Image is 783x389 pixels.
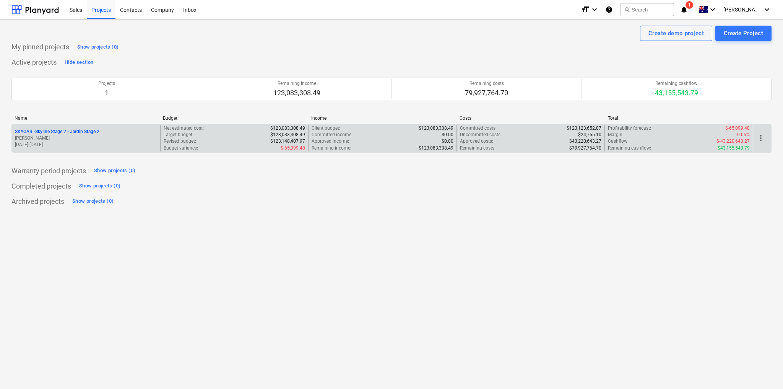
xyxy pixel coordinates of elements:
div: Costs [460,116,602,121]
p: Archived projects [11,197,64,206]
p: My pinned projects [11,42,69,52]
p: Revised budget : [164,138,196,145]
i: Knowledge base [605,5,613,14]
p: Remaining cashflow : [608,145,651,151]
div: Income [311,116,453,121]
p: Remaining income [273,80,320,87]
div: SKYGAR -Skyline Stage 2 - Jardin Stage 2[PERSON_NAME][DATE]-[DATE] [15,129,157,148]
p: Margin : [608,132,624,138]
p: Net estimated cost : [164,125,204,132]
iframe: Chat Widget [745,352,783,389]
p: Client budget : [312,125,340,132]
i: keyboard_arrow_down [708,5,717,14]
div: Show projects (0) [77,43,119,52]
button: Show projects (0) [92,165,137,177]
div: Total [608,116,750,121]
p: [DATE] - [DATE] [15,142,157,148]
p: $123,083,308.49 [270,132,305,138]
p: [PERSON_NAME] [15,135,157,142]
p: $0.00 [442,132,453,138]
p: Approved costs : [460,138,493,145]
button: Create Project [715,26,772,41]
span: search [624,7,630,13]
p: $-65,099.48 [725,125,750,132]
p: Remaining costs [465,80,508,87]
div: Create Project [724,28,763,38]
div: Budget [163,116,305,121]
p: $79,927,764.70 [569,145,601,151]
i: format_size [581,5,590,14]
p: Profitability forecast : [608,125,651,132]
p: Cashflow : [608,138,629,145]
button: Search [621,3,674,16]
p: $43,155,543.79 [718,145,750,151]
p: Projects [98,80,115,87]
div: Show projects (0) [79,182,120,190]
i: keyboard_arrow_down [762,5,772,14]
p: $123,083,308.49 [419,145,453,151]
p: $24,755.10 [578,132,601,138]
p: Target budget : [164,132,193,138]
button: Create demo project [640,26,712,41]
p: Active projects [11,58,57,67]
p: -0.05% [736,132,750,138]
p: Remaining cashflow [655,80,698,87]
p: $-65,099.48 [281,145,305,151]
p: $0.00 [442,138,453,145]
button: Show projects (0) [77,180,122,192]
button: Hide section [63,56,95,68]
p: $123,083,308.49 [270,125,305,132]
p: 123,083,308.49 [273,88,320,98]
div: Create demo project [648,28,704,38]
p: $123,123,652.87 [567,125,601,132]
span: 1 [686,1,693,9]
p: Committed costs : [460,125,497,132]
div: Hide section [65,58,93,67]
p: $-43,220,643.27 [716,138,750,145]
p: $123,083,308.49 [419,125,453,132]
p: Warranty period projects [11,166,86,176]
p: Uncommitted costs : [460,132,502,138]
p: 79,927,764.70 [465,88,508,98]
p: Approved income : [312,138,349,145]
div: Name [15,116,157,121]
i: keyboard_arrow_down [590,5,599,14]
p: Remaining costs : [460,145,495,151]
span: [PERSON_NAME] [723,7,762,13]
p: Budget variance : [164,145,198,151]
p: 43,155,543.79 [655,88,698,98]
i: notifications [680,5,688,14]
button: Show projects (0) [70,195,115,208]
p: Completed projects [11,182,71,191]
p: $43,220,643.27 [569,138,601,145]
p: Remaining income : [312,145,351,151]
p: 1 [98,88,115,98]
div: Show projects (0) [72,197,114,206]
div: Show projects (0) [94,166,135,175]
p: Committed income : [312,132,353,138]
p: SKYGAR - Skyline Stage 2 - Jardin Stage 2 [15,129,99,135]
button: Show projects (0) [75,41,120,53]
span: more_vert [756,133,765,143]
p: $123,148,407.97 [270,138,305,145]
